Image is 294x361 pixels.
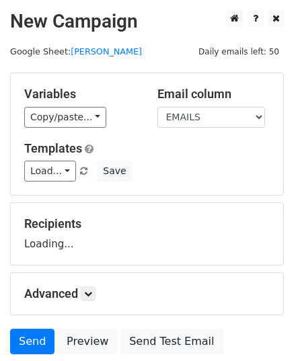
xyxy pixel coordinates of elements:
[71,46,142,56] a: [PERSON_NAME]
[157,87,270,102] h5: Email column
[10,329,54,354] a: Send
[10,10,284,33] h2: New Campaign
[10,46,142,56] small: Google Sheet:
[24,87,137,102] h5: Variables
[24,216,270,251] div: Loading...
[58,329,117,354] a: Preview
[24,161,76,182] a: Load...
[24,286,270,301] h5: Advanced
[24,141,82,155] a: Templates
[120,329,223,354] a: Send Test Email
[24,107,106,128] a: Copy/paste...
[194,44,284,59] span: Daily emails left: 50
[24,216,270,231] h5: Recipients
[194,46,284,56] a: Daily emails left: 50
[97,161,132,182] button: Save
